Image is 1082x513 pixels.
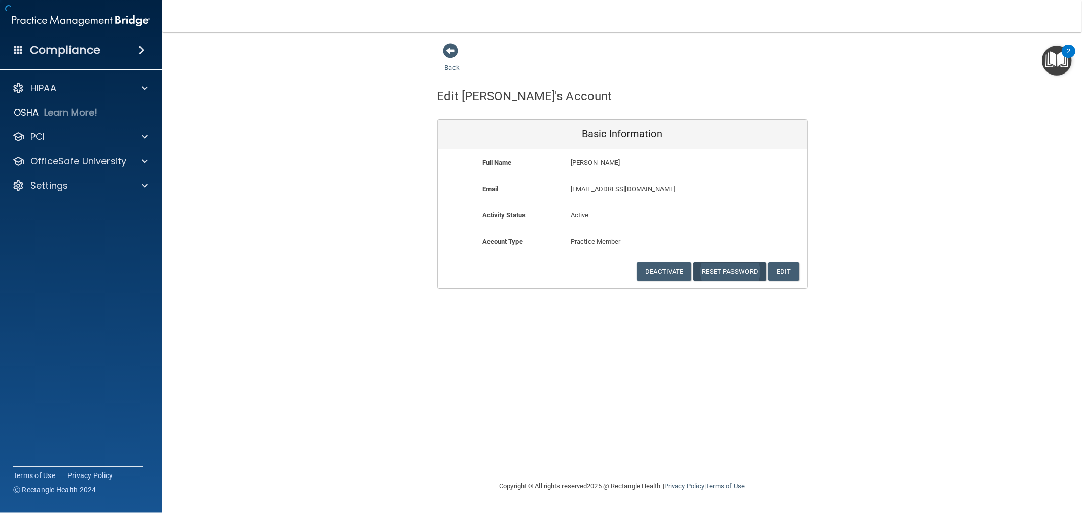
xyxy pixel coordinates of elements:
div: Basic Information [438,120,807,149]
p: OfficeSafe University [30,155,126,167]
img: PMB logo [12,11,150,31]
span: Ⓒ Rectangle Health 2024 [13,485,96,495]
a: HIPAA [12,82,148,94]
a: PCI [12,131,148,143]
h4: Edit [PERSON_NAME]'s Account [437,90,612,103]
p: PCI [30,131,45,143]
a: OfficeSafe University [12,155,148,167]
button: Edit [768,262,799,281]
p: Settings [30,179,68,192]
a: Privacy Policy [67,470,113,481]
a: Terms of Use [13,470,55,481]
div: Copyright © All rights reserved 2025 @ Rectangle Health | | [437,470,808,502]
p: Active [571,209,674,222]
button: Deactivate [637,262,691,281]
button: Open Resource Center, 2 new notifications [1042,46,1072,76]
div: 2 [1067,51,1070,64]
button: Reset Password [693,262,766,281]
b: Full Name [482,159,512,166]
p: HIPAA [30,82,56,94]
a: Privacy Policy [664,482,704,490]
b: Activity Status [482,211,526,219]
p: [EMAIL_ADDRESS][DOMAIN_NAME] [571,183,732,195]
a: Back [445,52,460,71]
b: Email [482,185,499,193]
b: Account Type [482,238,523,245]
p: Practice Member [571,236,674,248]
a: Settings [12,179,148,192]
a: Terms of Use [706,482,745,490]
p: OSHA [14,106,39,119]
p: Learn More! [44,106,98,119]
p: [PERSON_NAME] [571,157,732,169]
h4: Compliance [30,43,100,57]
